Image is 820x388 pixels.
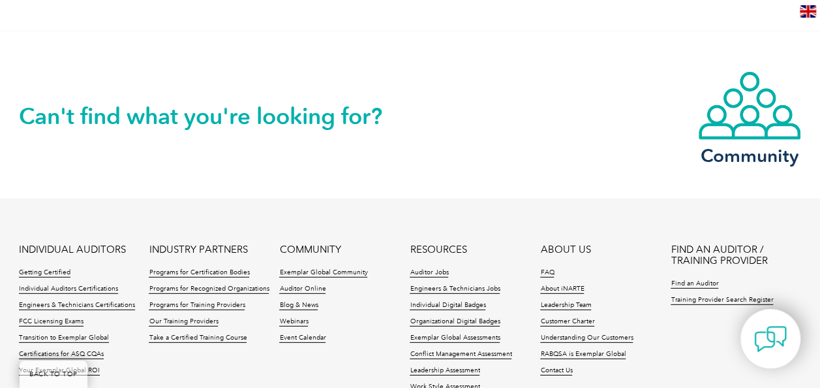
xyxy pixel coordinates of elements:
[19,334,109,343] a: Transition to Exemplar Global
[410,268,448,278] a: Auditor Jobs
[540,334,633,343] a: Understanding Our Customers
[410,366,479,376] a: Leadership Assessment
[19,268,70,278] a: Getting Certified
[19,366,100,376] a: Your Exemplar Global ROI
[410,285,500,294] a: Engineers & Technicians Jobs
[410,244,466,255] a: RESOURCES
[540,301,591,310] a: Leadership Team
[19,301,135,310] a: Engineers & Technicians Certifications
[279,244,341,255] a: COMMUNITY
[149,301,245,310] a: Programs for Training Providers
[20,361,87,388] a: BACK TO TOP
[149,244,247,255] a: INDUSTRY PARTNERS
[671,280,718,289] a: Find an Auditor
[697,71,802,164] a: Community
[800,5,816,18] img: en
[410,334,500,343] a: Exemplar Global Assessments
[697,148,802,164] h3: Community
[540,317,594,327] a: Customer Charter
[410,301,485,310] a: Individual Digital Badges
[149,285,269,294] a: Programs for Recognized Organizations
[671,244,801,267] a: FIND AN AUDITOR / TRAINING PROVIDER
[279,268,367,278] a: Exemplar Global Community
[540,268,554,278] a: FAQ
[754,323,787,355] img: contact-chat.png
[540,350,626,359] a: RABQSA is Exemplar Global
[279,334,326,343] a: Event Calendar
[19,285,118,294] a: Individual Auditors Certifications
[279,285,326,294] a: Auditor Online
[279,301,318,310] a: Blog & News
[697,71,802,141] img: icon-community.webp
[540,285,584,294] a: About iNARTE
[149,268,249,278] a: Programs for Certification Bodies
[19,350,104,359] a: Certifications for ASQ CQAs
[410,350,511,359] a: Conflict Management Assessment
[19,106,410,127] h2: Can't find what you're looking for?
[540,366,572,376] a: Contact Us
[410,317,500,327] a: Organizational Digital Badges
[540,244,590,255] a: ABOUT US
[149,317,218,327] a: Our Training Providers
[19,244,126,255] a: INDIVIDUAL AUDITORS
[19,317,84,327] a: FCC Licensing Exams
[279,317,308,327] a: Webinars
[149,334,247,343] a: Take a Certified Training Course
[671,296,773,305] a: Training Provider Search Register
